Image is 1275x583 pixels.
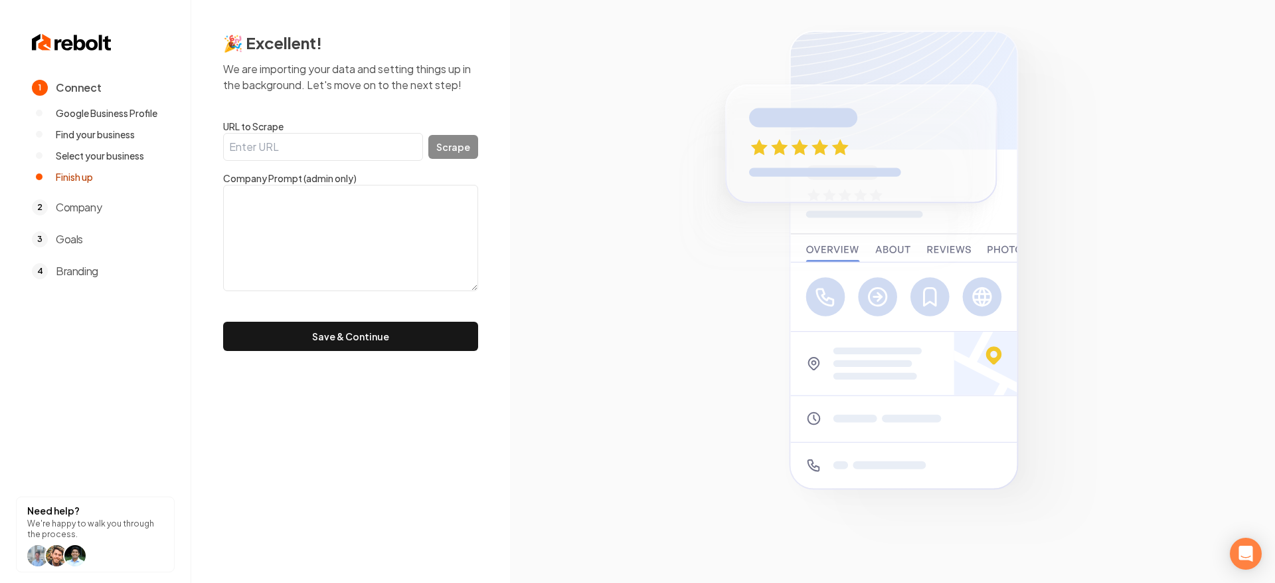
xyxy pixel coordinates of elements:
[27,519,163,540] p: We're happy to walk you through the process.
[32,32,112,53] img: Rebolt Logo
[32,199,48,215] span: 2
[223,32,478,53] h2: 🎉 Excellent!
[1230,538,1262,570] div: Open Intercom Messenger
[663,14,1122,569] img: Google Business Profile
[223,61,478,93] p: We are importing your data and setting things up in the background. Let's move on to the next step!
[56,231,83,247] span: Goals
[56,263,98,279] span: Branding
[223,133,423,161] input: Enter URL
[32,231,48,247] span: 3
[223,120,478,133] label: URL to Scrape
[56,170,93,183] span: Finish up
[56,106,157,120] span: Google Business Profile
[27,505,80,517] strong: Need help?
[16,497,175,572] button: Need help?We're happy to walk you through the process.help icon Willhelp icon Willhelp icon arwin
[32,263,48,279] span: 4
[64,545,86,566] img: help icon arwin
[56,149,144,162] span: Select your business
[27,545,48,566] img: help icon Will
[56,80,101,96] span: Connect
[223,172,478,185] label: Company Prompt (admin only)
[46,545,67,566] img: help icon Will
[32,80,48,96] span: 1
[223,322,478,351] button: Save & Continue
[56,199,102,215] span: Company
[56,128,135,141] span: Find your business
